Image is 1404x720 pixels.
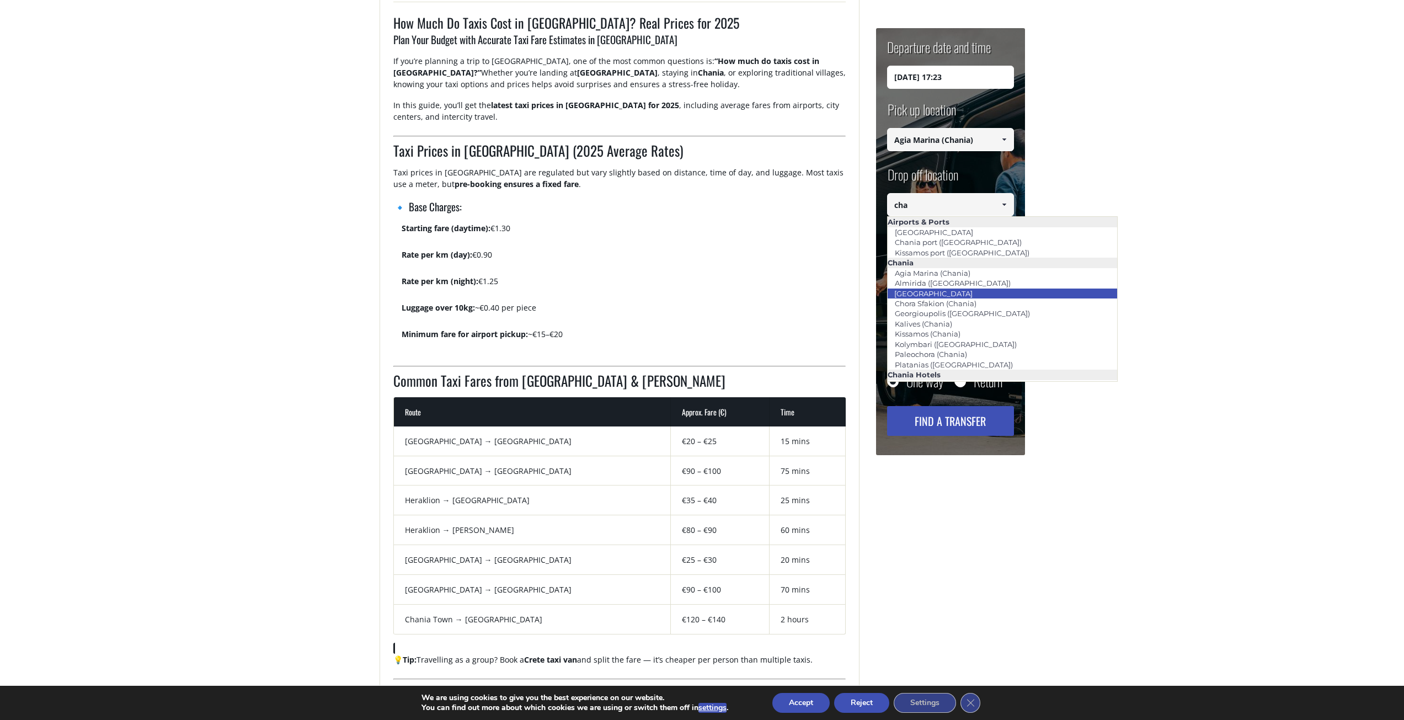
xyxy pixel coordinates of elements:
p: ~€0.40 per piece [402,302,846,323]
th: Approx. Fare (€) [671,397,770,426]
p: In this guide, you’ll get the , including average fares from airports, city centers, and intercit... [393,99,846,132]
a: Agia Marina (Chania) [888,265,978,281]
a: Chania port ([GEOGRAPHIC_DATA]) [888,234,1029,250]
p: If you’re planning a trip to [GEOGRAPHIC_DATA], one of the most common questions is: Whether you’... [393,55,846,99]
td: €90 – €100 [671,456,770,486]
h3: Plan Your Budget with Accurate Taxi Fare Estimates in [GEOGRAPHIC_DATA] [393,32,846,55]
p: €0.90 [402,249,846,270]
p: ~€15–€20 [402,328,846,349]
strong: Rate per km (night): [402,276,478,286]
a: [GEOGRAPHIC_DATA] [888,225,980,240]
button: Reject [834,693,889,713]
td: €20 – €25 [671,426,770,456]
button: Close GDPR Cookie Banner [960,693,980,713]
strong: Chania [698,67,724,78]
a: Paleochora (Chania) [888,346,974,362]
a: Kissamos port ([GEOGRAPHIC_DATA]) [888,245,1037,260]
input: Select drop-off location [887,193,1014,216]
p: €1.25 [402,275,846,296]
label: Pick up location [887,100,956,128]
li: Chania Hotels [888,370,1117,380]
a: Platanias ([GEOGRAPHIC_DATA]) [888,357,1020,372]
p: You can find out more about which cookies we are using or switch them off in . [421,703,728,713]
td: [GEOGRAPHIC_DATA] → [GEOGRAPHIC_DATA] [394,545,671,575]
label: Drop off location [887,165,958,193]
td: €120 – €140 [671,605,770,634]
a: Kissamos (Chania) [888,326,968,342]
td: 25 mins [770,486,846,515]
strong: [GEOGRAPHIC_DATA] [577,67,658,78]
li: Chania [888,258,1117,268]
input: Select pickup location [887,128,1014,151]
a: Kolymbari ([GEOGRAPHIC_DATA]) [888,337,1024,352]
label: Return [974,376,1002,387]
label: Departure date and time [887,38,991,66]
strong: “How much do taxis cost in [GEOGRAPHIC_DATA]?” [393,56,819,78]
p: 💡 Travelling as a group? Book a and split the fare — it’s cheaper per person than multiple taxis. [393,654,846,675]
strong: latest taxi prices in [GEOGRAPHIC_DATA] for 2025 [491,100,679,110]
a: Kalives (Chania) [888,316,959,332]
a: Show All Items [995,128,1013,151]
td: [GEOGRAPHIC_DATA] → [GEOGRAPHIC_DATA] [394,426,671,456]
button: Accept [772,693,830,713]
a: Almirida ([GEOGRAPHIC_DATA]) [888,275,1018,291]
td: [GEOGRAPHIC_DATA] → [GEOGRAPHIC_DATA] [394,456,671,486]
td: Chania Town → [GEOGRAPHIC_DATA] [394,605,671,634]
p: Taxi prices in [GEOGRAPHIC_DATA] are regulated but vary slightly based on distance, time of day, ... [393,167,846,199]
strong: Rate per km (day): [402,249,472,260]
td: €35 – €40 [671,486,770,515]
td: 20 mins [770,545,846,575]
h2: Common Taxi Fares from [GEOGRAPHIC_DATA] & [PERSON_NAME] [393,371,846,397]
button: Find a transfer [887,406,1014,436]
strong: Tip: [403,654,417,665]
strong: Starting fare (daytime): [402,223,490,233]
h1: How Much Do Taxis Cost in [GEOGRAPHIC_DATA]? Real Prices for 2025 [393,13,846,32]
td: 15 mins [770,426,846,456]
td: 60 mins [770,515,846,545]
strong: pre-booking ensures a fixed fare [455,179,579,189]
button: Settings [894,693,956,713]
h2: Taxi Prices in [GEOGRAPHIC_DATA] (2025 Average Rates) [393,141,846,167]
td: 2 hours [770,605,846,634]
a: [GEOGRAPHIC_DATA] [887,286,980,301]
p: €1.30 [402,222,846,243]
td: Heraklion → [PERSON_NAME] [394,515,671,545]
td: €25 – €30 [671,545,770,575]
td: [GEOGRAPHIC_DATA] → [GEOGRAPHIC_DATA] [394,575,671,605]
p: We are using cookies to give you the best experience on our website. [421,693,728,703]
a: Chora Sfakion (Chania) [888,296,984,311]
a: Show All Items [995,193,1013,216]
label: One way [906,376,943,387]
a: Georgioupolis ([GEOGRAPHIC_DATA]) [888,306,1037,321]
td: €90 – €100 [671,575,770,605]
li: Airports & Ports [888,217,1117,227]
th: Route [394,397,671,426]
td: €80 – €90 [671,515,770,545]
strong: Crete taxi van [524,654,577,665]
h2: Crete Taxi Fare Examples by Region [393,684,846,710]
td: Heraklion → [GEOGRAPHIC_DATA] [394,486,671,515]
td: 70 mins [770,575,846,605]
strong: Minimum fare for airport pickup: [402,329,528,339]
h3: 🔹 Base Charges: [393,199,846,222]
button: settings [698,703,727,713]
th: Time [770,397,846,426]
strong: Luggage over 10kg: [402,302,475,313]
td: 75 mins [770,456,846,486]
